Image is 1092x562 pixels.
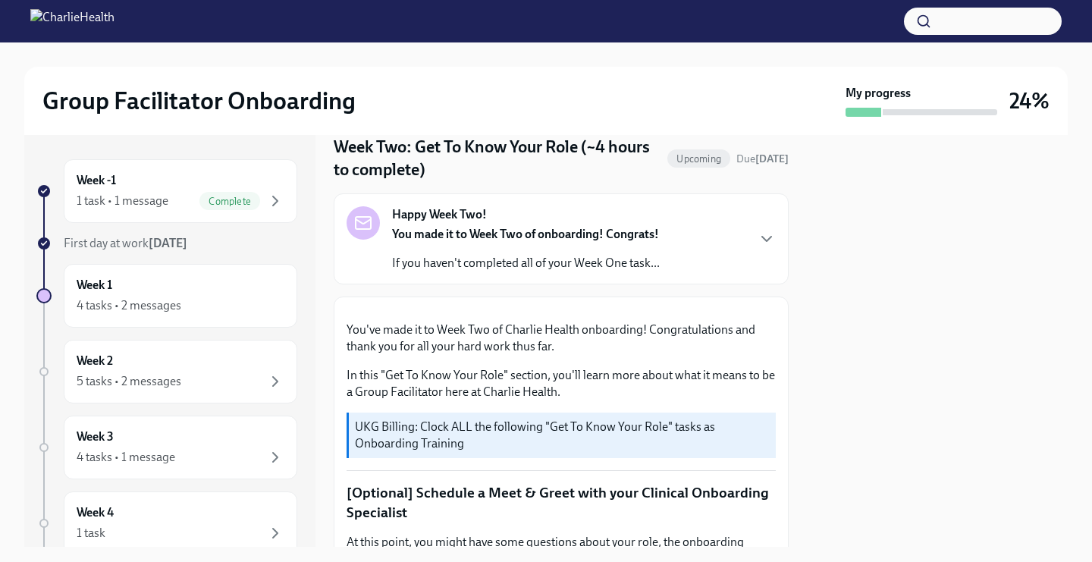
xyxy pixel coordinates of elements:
[355,419,770,452] p: UKG Billing: Clock ALL the following "Get To Know Your Role" tasks as Onboarding Training
[36,416,297,479] a: Week 34 tasks • 1 message
[392,227,659,241] strong: You made it to Week Two of onboarding! Congrats!
[64,236,187,250] span: First day at work
[347,483,776,522] p: [Optional] Schedule a Meet & Greet with your Clinical Onboarding Specialist
[347,367,776,400] p: In this "Get To Know Your Role" section, you'll learn more about what it means to be a Group Faci...
[36,159,297,223] a: Week -11 task • 1 messageComplete
[77,373,181,390] div: 5 tasks • 2 messages
[77,429,114,445] h6: Week 3
[77,277,112,294] h6: Week 1
[30,9,115,33] img: CharlieHealth
[77,193,168,209] div: 1 task • 1 message
[42,86,356,116] h2: Group Facilitator Onboarding
[334,136,661,181] h4: Week Two: Get To Know Your Role (~4 hours to complete)
[736,152,789,166] span: September 29th, 2025 10:00
[36,264,297,328] a: Week 14 tasks • 2 messages
[755,152,789,165] strong: [DATE]
[667,153,730,165] span: Upcoming
[77,525,105,542] div: 1 task
[347,322,776,355] p: You've made it to Week Two of Charlie Health onboarding! Congratulations and thank you for all yo...
[846,85,911,102] strong: My progress
[77,353,113,369] h6: Week 2
[36,235,297,252] a: First day at work[DATE]
[36,491,297,555] a: Week 41 task
[77,297,181,314] div: 4 tasks • 2 messages
[392,255,660,272] p: If you haven't completed all of your Week One task...
[149,236,187,250] strong: [DATE]
[392,206,487,223] strong: Happy Week Two!
[1009,87,1050,115] h3: 24%
[77,172,116,189] h6: Week -1
[36,340,297,403] a: Week 25 tasks • 2 messages
[736,152,789,165] span: Due
[77,449,175,466] div: 4 tasks • 1 message
[199,196,260,207] span: Complete
[77,504,114,521] h6: Week 4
